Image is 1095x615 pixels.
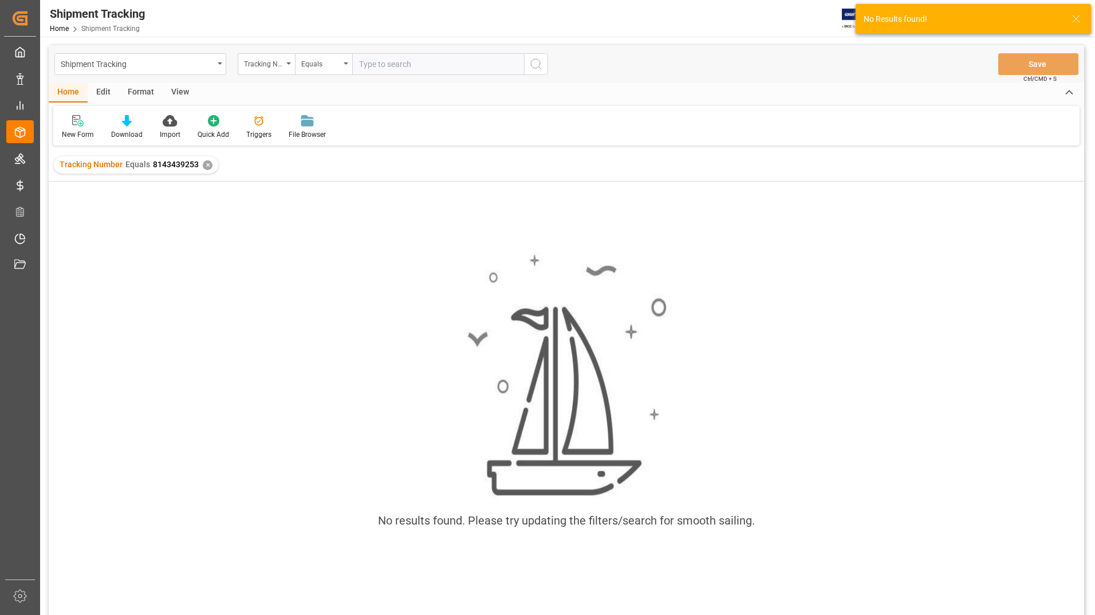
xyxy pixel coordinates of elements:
[49,83,88,102] div: Home
[198,129,229,140] div: Quick Add
[50,25,69,33] a: Home
[466,253,667,499] img: smooth_sailing.jpeg
[125,160,150,169] span: Equals
[238,53,295,75] button: open menu
[998,53,1078,75] button: Save
[244,56,283,69] div: Tracking Number
[153,160,199,169] span: 8143439253
[301,56,340,69] div: Equals
[160,129,180,140] div: Import
[163,83,198,102] div: View
[842,9,881,29] img: Exertis%20JAM%20-%20Email%20Logo.jpg_1722504956.jpg
[62,129,94,140] div: New Form
[88,83,119,102] div: Edit
[295,53,352,75] button: open menu
[203,160,212,170] div: ✕
[111,129,143,140] div: Download
[61,56,214,70] div: Shipment Tracking
[378,512,755,529] div: No results found. Please try updating the filters/search for smooth sailing.
[352,53,524,75] input: Type to search
[524,53,548,75] button: search button
[1023,74,1057,83] span: Ctrl/CMD + S
[60,160,123,169] span: Tracking Number
[119,83,163,102] div: Format
[54,53,226,75] button: open menu
[289,129,326,140] div: File Browser
[864,13,1061,25] div: No Results found!
[246,129,271,140] div: Triggers
[50,5,145,22] div: Shipment Tracking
